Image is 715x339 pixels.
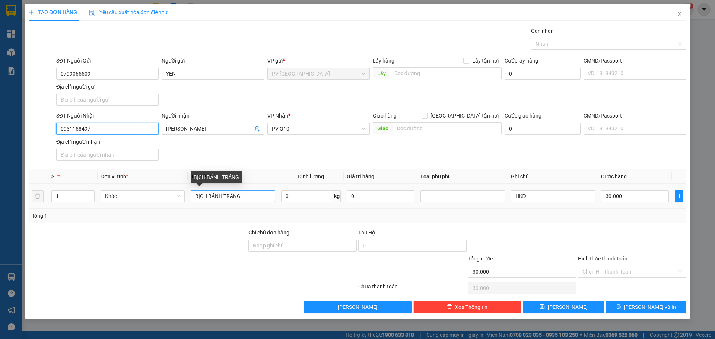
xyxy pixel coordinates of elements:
[162,112,264,120] div: Người nhận
[675,193,683,199] span: plus
[390,67,502,79] input: Dọc đường
[373,58,394,64] span: Lấy hàng
[191,171,242,183] div: BỊCH BÁNH TRÁNG
[601,173,627,179] span: Cước hàng
[455,303,487,311] span: Xóa Thông tin
[469,57,502,65] span: Lấy tận nơi
[272,123,365,134] span: PV Q10
[373,67,390,79] span: Lấy
[248,240,357,252] input: Ghi chú đơn hàng
[505,58,538,64] label: Cước lấy hàng
[523,301,604,313] button: save[PERSON_NAME]
[338,303,378,311] span: [PERSON_NAME]
[248,230,289,236] label: Ghi chú đơn hàng
[413,301,522,313] button: deleteXóa Thông tin
[358,230,375,236] span: Thu Hộ
[669,4,690,25] button: Close
[584,112,686,120] div: CMND/Passport
[505,123,581,135] input: Cước giao hàng
[624,303,676,311] span: [PERSON_NAME] và In
[606,301,686,313] button: printer[PERSON_NAME] và In
[51,173,57,179] span: SL
[677,11,683,17] span: close
[347,190,414,202] input: 0
[417,169,508,184] th: Loại phụ phí
[56,149,159,161] input: Địa chỉ của người nhận
[508,169,598,184] th: Ghi chú
[540,304,545,310] span: save
[393,122,502,134] input: Dọc đường
[56,138,159,146] div: Địa chỉ người nhận
[333,190,341,202] span: kg
[29,10,34,15] span: plus
[56,57,159,65] div: SĐT Người Gửi
[162,57,264,65] div: Người gửi
[101,173,128,179] span: Đơn vị tính
[89,9,168,15] span: Yêu cầu xuất hóa đơn điện tử
[447,304,452,310] span: delete
[267,57,370,65] div: VP gửi
[105,191,180,202] span: Khác
[32,212,276,220] div: Tổng: 1
[531,28,554,34] label: Gán nhãn
[29,9,77,15] span: TẠO ĐƠN HÀNG
[675,190,683,202] button: plus
[373,113,397,119] span: Giao hàng
[56,94,159,106] input: Địa chỉ của người gửi
[32,190,44,202] button: delete
[267,113,288,119] span: VP Nhận
[511,190,595,202] input: Ghi Chú
[56,83,159,91] div: Địa chỉ người gửi
[298,173,324,179] span: Định lượng
[468,256,493,262] span: Tổng cước
[616,304,621,310] span: printer
[548,303,588,311] span: [PERSON_NAME]
[272,68,365,79] span: PV Hòa Thành
[505,68,581,80] input: Cước lấy hàng
[254,126,260,132] span: user-add
[584,57,686,65] div: CMND/Passport
[578,256,627,262] label: Hình thức thanh toán
[191,190,275,202] input: VD: Bàn, Ghế
[373,122,393,134] span: Giao
[56,112,159,120] div: SĐT Người Nhận
[89,10,95,16] img: icon
[428,112,502,120] span: [GEOGRAPHIC_DATA] tận nơi
[347,173,374,179] span: Giá trị hàng
[304,301,412,313] button: [PERSON_NAME]
[505,113,541,119] label: Cước giao hàng
[357,282,467,295] div: Chưa thanh toán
